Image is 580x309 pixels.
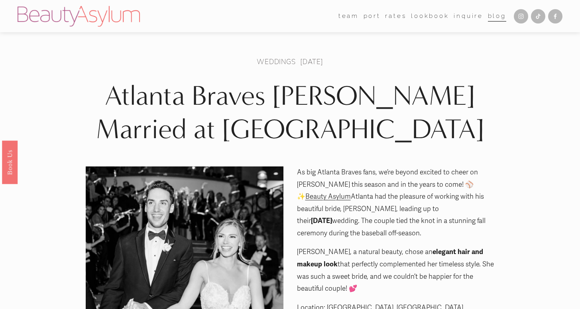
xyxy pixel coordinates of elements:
[300,57,323,66] span: [DATE]
[338,11,359,22] span: team
[385,10,406,22] a: Rates
[86,246,495,295] p: [PERSON_NAME], a natural beauty, chose an that perfectly complemented her timeless style. She was...
[411,10,449,22] a: Lookbook
[305,192,351,201] a: Beauty Asylum
[86,79,495,146] h1: Atlanta Braves [PERSON_NAME] Married at [GEOGRAPHIC_DATA]
[364,10,381,22] a: port
[531,9,545,23] a: TikTok
[338,10,359,22] a: folder dropdown
[548,9,562,23] a: Facebook
[488,10,506,22] a: Blog
[454,10,483,22] a: Inquire
[514,9,528,23] a: Instagram
[2,141,18,184] a: Book Us
[257,57,296,66] a: Weddings
[86,166,495,240] p: As big Atlanta Braves fans, we’re beyond excited to cheer on [PERSON_NAME] this season and in the...
[18,6,140,27] img: Beauty Asylum | Bridal Hair &amp; Makeup Charlotte &amp; Atlanta
[311,217,332,225] strong: [DATE]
